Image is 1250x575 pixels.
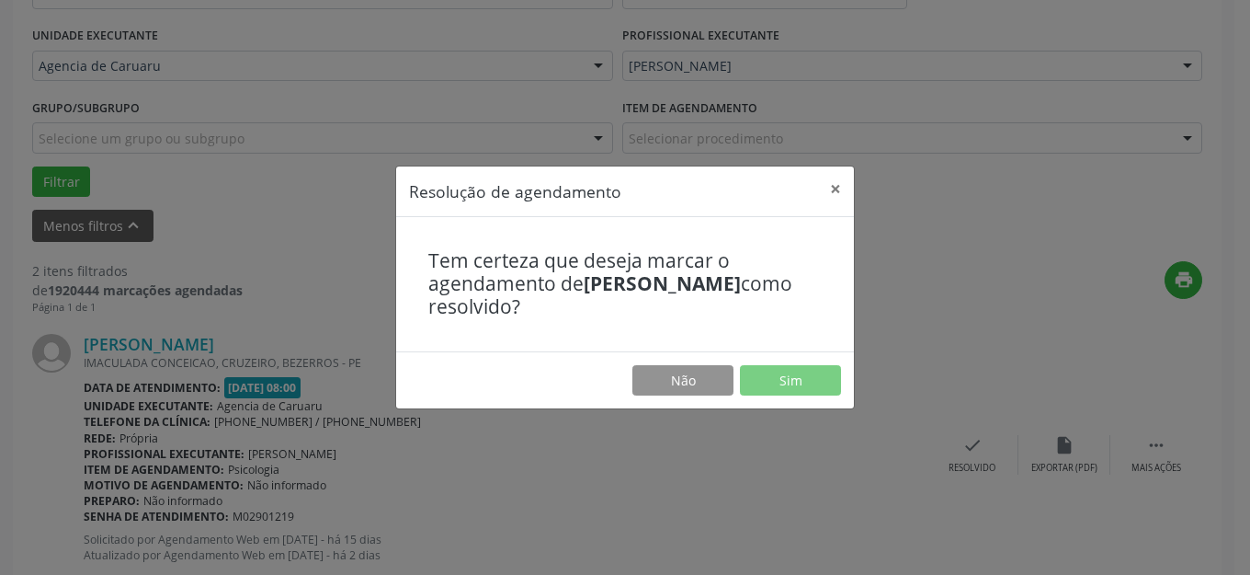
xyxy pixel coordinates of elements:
[817,167,854,212] button: Close
[409,179,621,203] h5: Resolução de agendamento
[428,249,822,319] h4: Tem certeza que deseja marcar o agendamento de como resolvido?
[740,365,841,397] button: Sim
[632,365,733,397] button: Não
[584,270,741,296] b: [PERSON_NAME]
